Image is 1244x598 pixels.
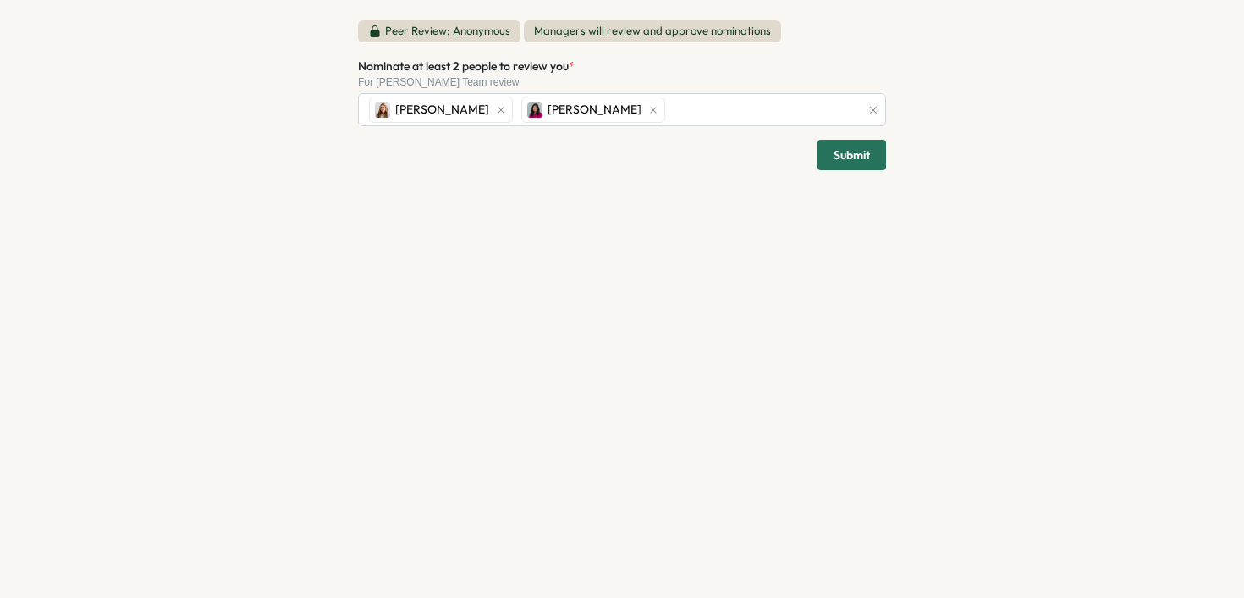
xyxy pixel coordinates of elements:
span: [PERSON_NAME] [395,101,489,119]
img: Becky Romero [375,102,390,118]
span: [PERSON_NAME] [548,101,641,119]
span: Managers will review and approve nominations [524,20,781,42]
div: For [PERSON_NAME] Team review [358,76,886,88]
span: Submit [834,141,870,169]
p: Peer Review: Anonymous [385,24,510,39]
button: Submit [817,140,886,170]
img: Kat Haynes [527,102,542,118]
span: Nominate at least 2 people to review you [358,58,569,74]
